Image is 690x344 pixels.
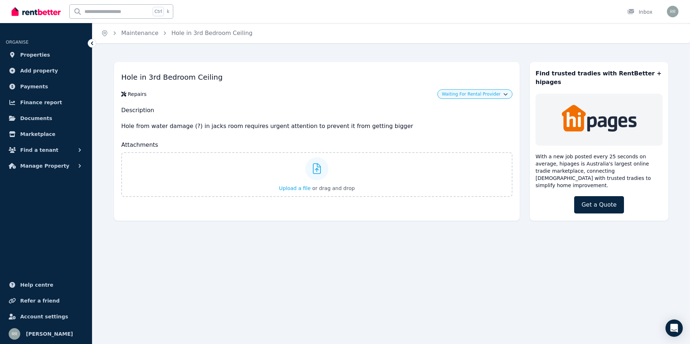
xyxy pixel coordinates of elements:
[6,309,86,324] a: Account settings
[6,111,86,125] a: Documents
[12,6,61,17] img: RentBetter
[667,6,678,17] img: Reuben Reid
[6,63,86,78] a: Add property
[6,48,86,62] a: Properties
[279,185,355,192] button: Upload a file or drag and drop
[561,101,637,136] img: Trades & Maintenance
[20,114,52,123] span: Documents
[20,312,68,321] span: Account settings
[536,69,663,87] h3: Find trusted tradies with RentBetter + hipages
[627,8,652,16] div: Inbox
[92,23,261,43] nav: Breadcrumb
[6,127,86,141] a: Marketplace
[128,91,147,98] div: Repairs
[121,30,158,36] a: Maintenance
[20,82,48,91] span: Payments
[6,143,86,157] button: Find a tenant
[312,185,355,191] span: or drag and drop
[121,119,512,133] p: Hole from water damage (?) in jacks room requires urgent attention to prevent it from getting bigger
[153,7,164,16] span: Ctrl
[665,319,683,337] div: Open Intercom Messenger
[20,130,55,138] span: Marketplace
[121,69,512,85] h1: Hole in 3rd Bedroom Ceiling
[6,40,29,45] span: ORGANISE
[171,30,253,36] a: Hole in 3rd Bedroom Ceiling
[167,9,169,14] span: k
[574,196,624,213] a: Get a Quote
[6,95,86,110] a: Finance report
[6,294,86,308] a: Refer a friend
[6,278,86,292] a: Help centre
[279,185,311,191] span: Upload a file
[442,91,501,97] span: Waiting For Rental Provider
[442,91,508,97] button: Waiting For Rental Provider
[20,281,53,289] span: Help centre
[20,296,60,305] span: Refer a friend
[20,66,58,75] span: Add property
[9,328,20,340] img: Reuben Reid
[20,162,69,170] span: Manage Property
[20,146,58,154] span: Find a tenant
[121,141,512,149] h2: Attachments
[121,106,512,115] h2: Description
[6,159,86,173] button: Manage Property
[6,79,86,94] a: Payments
[26,330,73,338] span: [PERSON_NAME]
[20,50,50,59] span: Properties
[20,98,62,107] span: Finance report
[536,153,663,189] p: With a new job posted every 25 seconds on average, hipages is Australia's largest online tradie m...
